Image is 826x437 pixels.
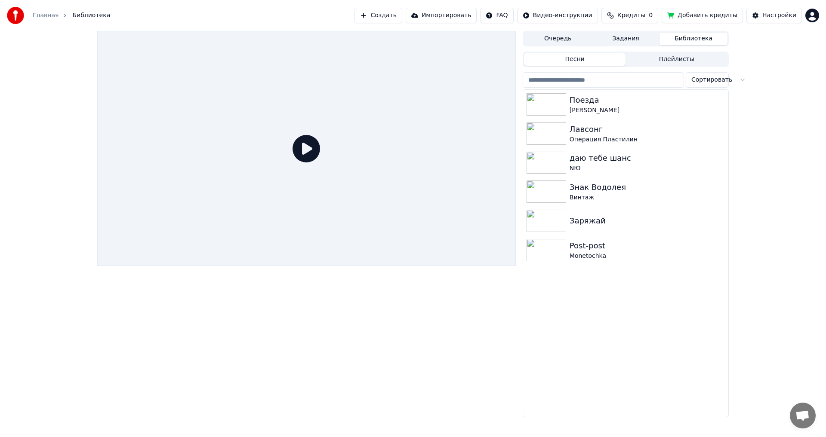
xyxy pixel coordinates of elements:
nav: breadcrumb [33,11,110,20]
button: FAQ [480,8,513,23]
button: Плейлисты [626,53,727,66]
span: 0 [649,11,653,20]
span: Библиотека [72,11,110,20]
a: Открытый чат [790,403,816,428]
div: Заряжай [570,215,725,227]
button: Библиотека [660,33,727,45]
button: Очередь [524,33,592,45]
div: Знак Водолея [570,181,725,193]
div: Monetochka [570,252,725,260]
button: Создать [354,8,402,23]
div: NЮ [570,164,725,173]
img: youka [7,7,24,24]
button: Настройки [746,8,802,23]
span: Сортировать [691,76,732,84]
div: Винтаж [570,193,725,202]
button: Импортировать [406,8,477,23]
a: Главная [33,11,59,20]
div: Операция Пластилин [570,135,725,144]
div: даю тебе шанс [570,152,725,164]
button: Кредиты0 [601,8,658,23]
div: Настройки [762,11,796,20]
button: Видео-инструкции [517,8,598,23]
div: [PERSON_NAME] [570,106,725,115]
button: Задания [592,33,660,45]
button: Песни [524,53,626,66]
div: Поезда [570,94,725,106]
button: Добавить кредиты [662,8,743,23]
span: Кредиты [617,11,645,20]
div: Post-post [570,240,725,252]
div: Лавсонг [570,123,725,135]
